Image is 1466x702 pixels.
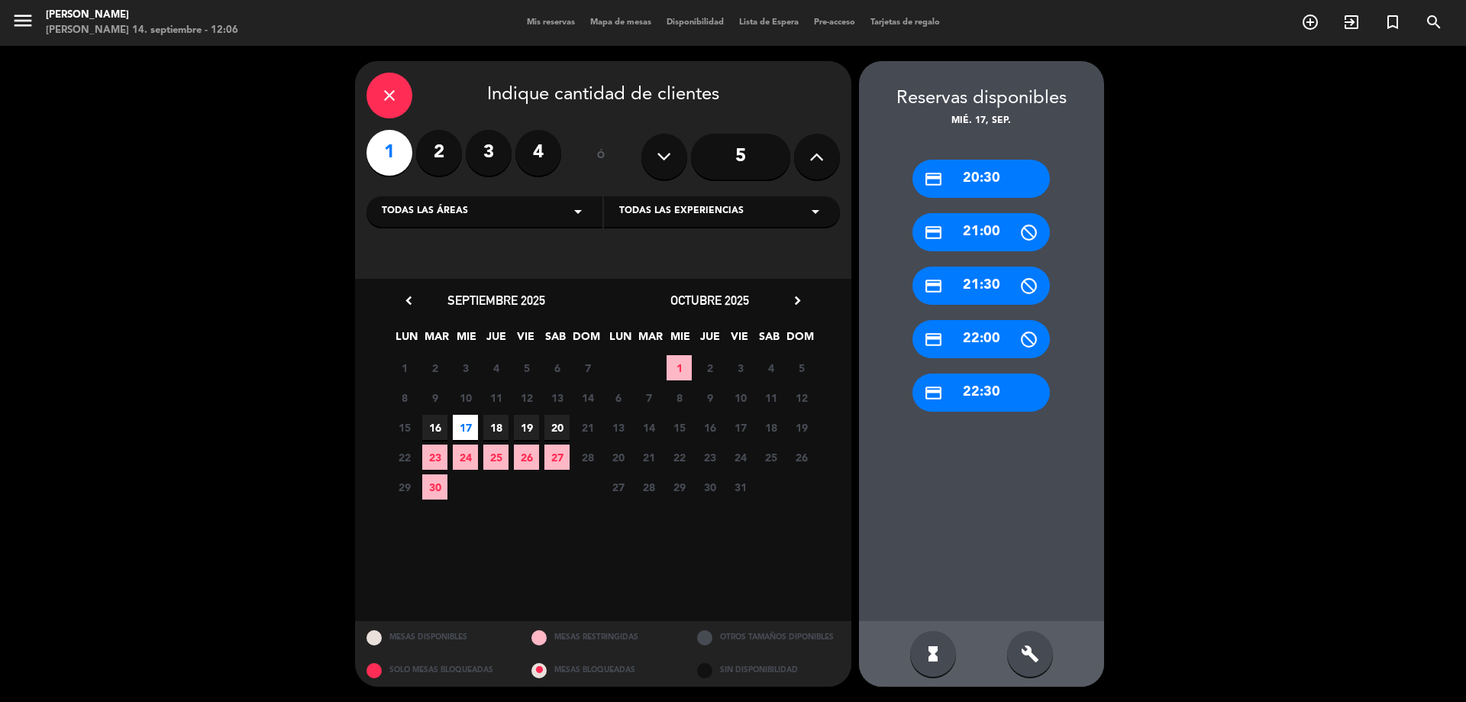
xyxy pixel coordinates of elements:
span: 19 [789,415,814,440]
div: 21:30 [912,267,1050,305]
span: 7 [636,385,661,410]
div: SIN DISPONIBILIDAD [686,654,851,687]
span: 14 [575,385,600,410]
span: 13 [544,385,570,410]
i: credit_card [924,223,943,242]
span: 27 [544,445,570,470]
span: 15 [392,415,417,440]
span: DOM [786,328,812,353]
i: credit_card [924,170,943,189]
span: 29 [392,474,417,500]
span: Todas las experiencias [619,204,744,219]
div: ó [576,130,626,183]
span: 9 [697,385,722,410]
span: Lista de Espera [731,18,806,27]
span: Todas las áreas [382,204,468,219]
span: 22 [667,445,692,470]
span: LUN [608,328,633,353]
span: MAR [424,328,449,353]
label: 4 [515,130,561,176]
span: 18 [483,415,509,440]
span: 4 [483,355,509,380]
span: DOM [573,328,598,353]
span: 17 [453,415,478,440]
label: 1 [366,130,412,176]
span: 19 [514,415,539,440]
i: credit_card [924,330,943,349]
div: 21:00 [912,213,1050,251]
div: MESAS RESTRINGIDAS [520,621,686,654]
span: 30 [697,474,722,500]
span: 23 [697,445,722,470]
span: MIE [454,328,479,353]
span: LUN [394,328,419,353]
span: 22 [392,445,417,470]
div: MESAS BLOQUEADAS [520,654,686,687]
i: exit_to_app [1342,13,1361,31]
i: turned_in_not [1384,13,1402,31]
span: 25 [483,445,509,470]
span: VIE [513,328,538,353]
span: 5 [514,355,539,380]
i: build [1021,645,1039,663]
span: 5 [789,355,814,380]
span: 13 [605,415,631,440]
span: 2 [697,355,722,380]
span: 28 [575,445,600,470]
i: arrow_drop_down [569,202,587,221]
span: 14 [636,415,661,440]
span: 9 [422,385,447,410]
i: chevron_left [401,293,417,309]
span: MAR [638,328,663,353]
span: 8 [667,385,692,410]
span: Mis reservas [519,18,583,27]
span: 6 [544,355,570,380]
span: Pre-acceso [806,18,863,27]
span: 6 [605,385,631,410]
div: 22:30 [912,374,1050,412]
div: Indique cantidad de clientes [366,73,840,118]
span: 31 [728,474,753,500]
span: 11 [483,385,509,410]
span: Mapa de mesas [583,18,659,27]
span: 1 [392,355,417,380]
span: 16 [697,415,722,440]
label: 3 [466,130,512,176]
div: MESAS DISPONIBLES [355,621,521,654]
span: 4 [758,355,783,380]
div: 22:00 [912,320,1050,358]
span: 3 [728,355,753,380]
span: 18 [758,415,783,440]
span: 17 [728,415,753,440]
div: mié. 17, sep. [859,114,1104,129]
i: arrow_drop_down [806,202,825,221]
div: [PERSON_NAME] [46,8,238,23]
span: Tarjetas de regalo [863,18,948,27]
span: 21 [636,445,661,470]
span: 1 [667,355,692,380]
div: OTROS TAMAÑOS DIPONIBLES [686,621,851,654]
i: search [1425,13,1443,31]
span: 12 [789,385,814,410]
span: 10 [453,385,478,410]
span: 16 [422,415,447,440]
span: 26 [789,445,814,470]
button: menu [11,9,34,37]
span: 27 [605,474,631,500]
span: 23 [422,445,447,470]
span: 28 [636,474,661,500]
i: credit_card [924,277,943,296]
span: 30 [422,474,447,500]
span: 21 [575,415,600,440]
span: 3 [453,355,478,380]
span: 24 [728,445,753,470]
span: 20 [544,415,570,440]
span: 25 [758,445,783,470]
span: octubre 2025 [670,293,749,308]
span: Disponibilidad [659,18,731,27]
span: JUE [483,328,509,353]
span: 12 [514,385,539,410]
i: add_circle_outline [1301,13,1319,31]
span: MIE [667,328,693,353]
label: 2 [416,130,462,176]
